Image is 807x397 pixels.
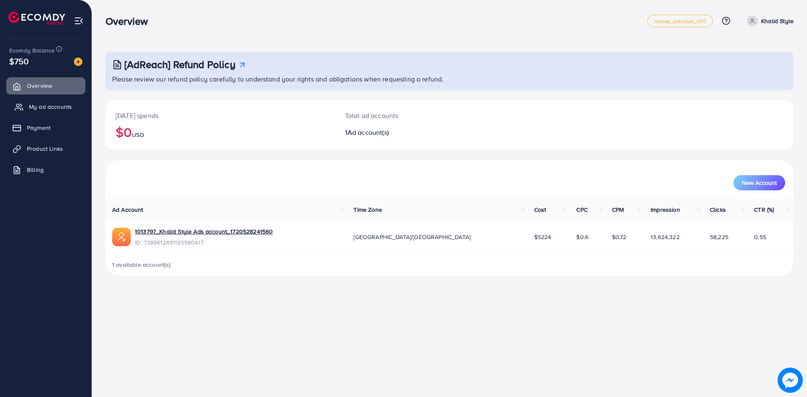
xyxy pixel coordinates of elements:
[534,233,551,241] span: $5224
[761,16,794,26] p: Khalid Style
[116,110,325,121] p: [DATE] spends
[132,131,144,139] span: USD
[754,233,766,241] span: 0.55
[74,58,82,66] img: image
[27,82,52,90] span: Overview
[348,128,389,137] span: Ad account(s)
[27,145,63,153] span: Product Links
[112,74,789,84] p: Please review our refund policy carefully to understand your rights and obligations when requesti...
[135,238,273,247] span: ID: 7389612491195580417
[744,16,794,26] a: Khalid Style
[9,55,29,67] span: $750
[754,205,774,214] span: CTR (%)
[778,368,803,393] img: image
[742,180,777,186] span: New Account
[345,110,497,121] p: Total ad accounts
[576,233,588,241] span: $0.6
[345,129,497,137] h2: 1
[116,124,325,140] h2: $0
[9,46,55,55] span: Ecomdy Balance
[29,103,72,111] span: My ad accounts
[6,98,85,115] a: My ad accounts
[612,205,624,214] span: CPM
[105,15,155,27] h3: Overview
[112,205,143,214] span: Ad Account
[6,77,85,94] a: Overview
[651,233,680,241] span: 13,624,322
[733,175,785,190] button: New Account
[6,140,85,157] a: Product Links
[6,161,85,178] a: Billing
[534,205,546,214] span: Cost
[612,233,627,241] span: $0.72
[6,119,85,136] a: Payment
[353,233,470,241] span: [GEOGRAPHIC_DATA]/[GEOGRAPHIC_DATA]
[124,58,235,71] h3: [AdReach] Refund Policy
[8,12,65,25] img: logo
[647,15,713,27] a: metap_pakistan_001
[112,260,171,269] span: 1 available account(s)
[651,205,680,214] span: Impression
[112,228,131,246] img: ic-ads-acc.e4c84228.svg
[353,205,382,214] span: Time Zone
[74,16,84,26] img: menu
[135,227,273,236] a: 1013797_Khalid Style Ads account_1720528241560
[710,205,726,214] span: Clicks
[710,233,728,241] span: 58,225
[654,18,706,24] span: metap_pakistan_001
[576,205,587,214] span: CPC
[27,124,50,132] span: Payment
[27,166,44,174] span: Billing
